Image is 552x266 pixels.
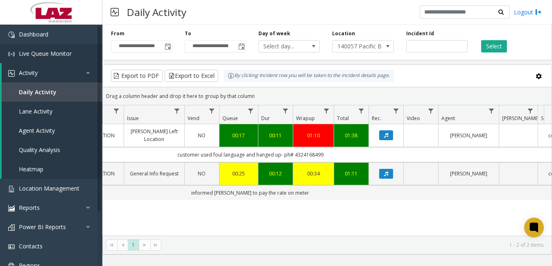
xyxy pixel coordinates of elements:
label: Day of week [258,30,290,37]
a: 00:17 [224,132,253,139]
span: Select day... [259,41,308,52]
span: Toggle popup [163,41,172,52]
a: [PERSON_NAME] [443,170,494,177]
span: Heatmap [19,165,43,173]
span: Contacts [19,242,43,250]
a: 00:34 [298,170,329,177]
label: Location [332,30,355,37]
label: Incident Id [406,30,434,37]
span: Lane Activity [19,107,52,115]
span: [PERSON_NAME] [502,115,539,122]
a: NO [190,132,214,139]
span: Total [337,115,349,122]
span: Agent Activity [19,127,55,134]
img: 'icon' [8,205,15,211]
a: Rec. Filter Menu [391,105,402,116]
img: logout [535,8,542,16]
span: Page 1 [128,239,139,250]
a: Video Filter Menu [425,105,437,116]
div: Data table [103,105,552,236]
a: Heatmap [2,159,102,179]
a: Lane Activity [2,102,102,121]
div: By clicking Incident row you will be taken to the incident details page. [224,70,394,82]
button: Export to PDF [111,70,163,82]
img: pageIcon [111,2,119,22]
span: Location Management [19,184,79,192]
img: 'icon' [8,32,15,38]
span: Rec. [372,115,381,122]
span: NO [198,132,206,139]
a: Total Filter Menu [356,105,367,116]
a: 00:12 [263,170,288,177]
a: Agent Activity [2,121,102,140]
a: Daily Activity [2,82,102,102]
kendo-pager-info: 1 - 2 of 2 items [166,241,543,248]
button: Select [481,40,507,52]
a: 01:38 [339,132,364,139]
span: Vend [188,115,199,122]
a: 01:11 [339,170,364,177]
img: 'icon' [8,51,15,57]
label: To [185,30,191,37]
a: [PERSON_NAME] [443,132,494,139]
h3: Daily Activity [123,2,190,22]
span: Dur [261,115,270,122]
label: From [111,30,124,37]
a: NO [190,170,214,177]
span: 140057 Pacific Beach Unattended [333,41,381,52]
img: 'icon' [8,224,15,231]
a: General Info Request [129,170,179,177]
div: Drag a column header and drop it here to group by that column [103,89,552,103]
a: Parker Filter Menu [525,105,536,116]
img: 'icon' [8,70,15,77]
img: 'icon' [8,186,15,192]
span: Video [407,115,420,122]
a: Agent Filter Menu [486,105,497,116]
a: Logout [514,8,542,16]
a: [PERSON_NAME] Left Location [129,127,179,143]
span: NO [198,170,206,177]
span: Wrapup [296,115,315,122]
a: Wrapup Filter Menu [321,105,332,116]
a: 00:25 [224,170,253,177]
span: Activity [19,69,38,77]
img: 'icon' [8,243,15,250]
span: Issue [127,115,139,122]
span: Quality Analysis [19,146,60,154]
span: Toggle popup [237,41,246,52]
a: 01:10 [298,132,329,139]
a: Vend Filter Menu [206,105,217,116]
a: Quality Analysis [2,140,102,159]
span: Queue [222,115,238,122]
span: Power BI Reports [19,223,66,231]
a: Issue Filter Menu [172,105,183,116]
a: Queue Filter Menu [245,105,256,116]
button: Export to Excel [165,70,218,82]
a: Lane Filter Menu [111,105,122,116]
span: Live Queue Monitor [19,50,72,57]
span: Reports [19,204,40,211]
a: Dur Filter Menu [280,105,291,116]
span: Dashboard [19,30,48,38]
a: Activity [2,63,102,82]
span: Daily Activity [19,88,57,96]
img: infoIcon.svg [228,73,234,79]
a: 00:11 [263,132,288,139]
span: Agent [441,115,455,122]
